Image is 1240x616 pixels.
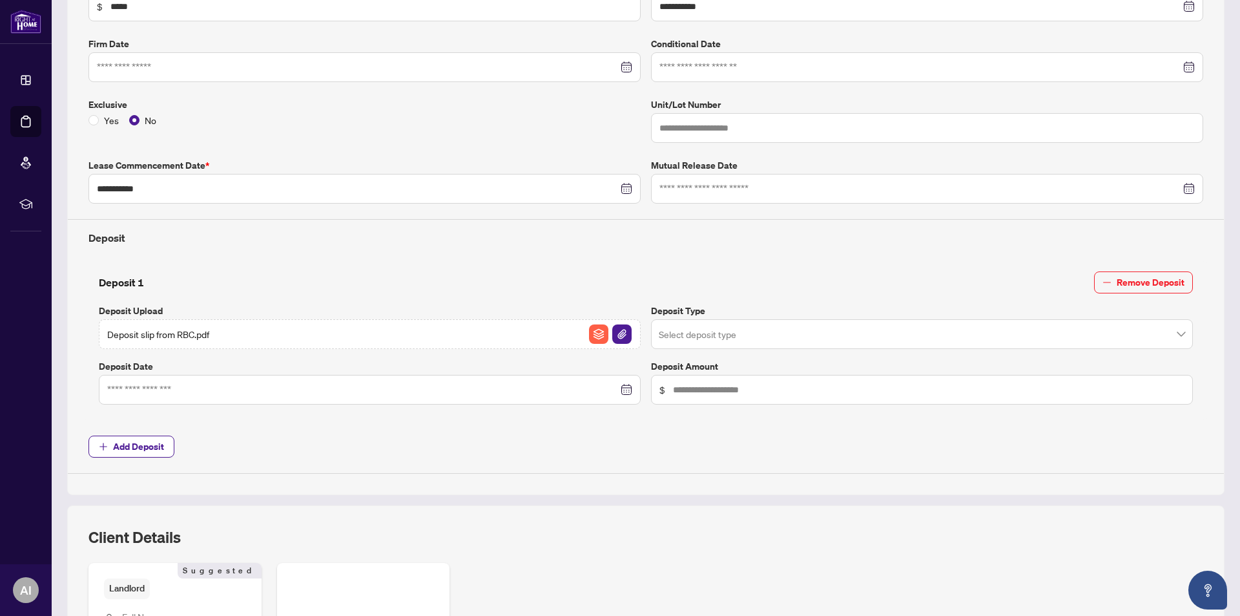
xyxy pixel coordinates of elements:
button: Remove Deposit [1094,271,1193,293]
span: plus [99,442,108,451]
label: Deposit Date [99,359,641,374]
label: Mutual Release Date [651,158,1203,173]
label: Deposit Upload [99,304,641,318]
span: Deposit slip from RBC.pdf [107,327,209,341]
h4: Deposit [88,230,1203,246]
span: No [139,113,161,127]
label: Deposit Amount [651,359,1193,374]
label: Firm Date [88,37,641,51]
span: $ [659,383,665,397]
label: Unit/Lot Number [651,98,1203,112]
span: Suggested [178,563,262,579]
img: File Attachement [612,324,632,344]
label: Conditional Date [651,37,1203,51]
label: Deposit Type [651,304,1193,318]
button: File Archive [588,324,609,345]
h4: Deposit 1 [99,275,144,290]
span: Deposit slip from RBC.pdfFile ArchiveFile Attachement [99,319,641,349]
button: Open asap [1188,571,1227,610]
span: minus [1102,278,1111,287]
label: Lease Commencement Date [88,158,641,173]
span: Yes [99,113,124,127]
label: Exclusive [88,98,641,112]
span: AI [20,581,32,599]
span: Remove Deposit [1117,272,1184,293]
button: Add Deposit [88,436,174,458]
img: File Archive [589,324,608,344]
span: Add Deposit [113,436,164,457]
img: logo [10,10,41,34]
h2: Client Details [88,527,181,547]
span: Landlord [104,579,150,599]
